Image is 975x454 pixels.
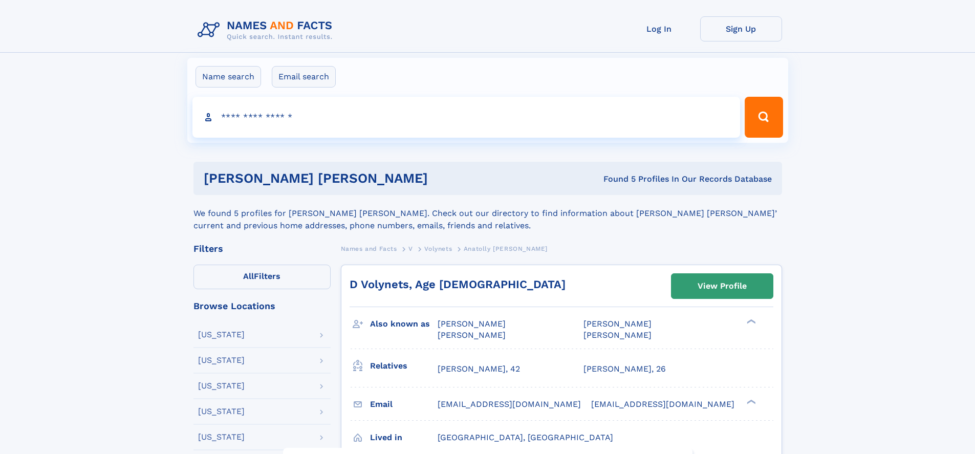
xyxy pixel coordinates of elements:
[671,274,773,298] a: View Profile
[698,274,747,298] div: View Profile
[515,174,772,185] div: Found 5 Profiles In Our Records Database
[370,357,438,375] h3: Relatives
[438,399,581,409] span: [EMAIL_ADDRESS][DOMAIN_NAME]
[192,97,741,138] input: search input
[204,172,516,185] h1: [PERSON_NAME] [PERSON_NAME]
[408,245,413,252] span: V
[583,319,652,329] span: [PERSON_NAME]
[193,244,331,253] div: Filters
[424,245,452,252] span: Volynets
[591,399,734,409] span: [EMAIL_ADDRESS][DOMAIN_NAME]
[198,382,245,390] div: [US_STATE]
[193,265,331,289] label: Filters
[370,429,438,446] h3: Lived in
[408,242,413,255] a: V
[464,245,548,252] span: Anatolly [PERSON_NAME]
[438,319,506,329] span: [PERSON_NAME]
[243,271,254,281] span: All
[424,242,452,255] a: Volynets
[744,398,756,405] div: ❯
[618,16,700,41] a: Log In
[583,363,666,375] a: [PERSON_NAME], 26
[198,407,245,416] div: [US_STATE]
[744,318,756,325] div: ❯
[193,195,782,232] div: We found 5 profiles for [PERSON_NAME] [PERSON_NAME]. Check out our directory to find information ...
[198,356,245,364] div: [US_STATE]
[583,330,652,340] span: [PERSON_NAME]
[700,16,782,41] a: Sign Up
[350,278,566,291] a: D Volynets, Age [DEMOGRAPHIC_DATA]
[341,242,397,255] a: Names and Facts
[438,330,506,340] span: [PERSON_NAME]
[198,331,245,339] div: [US_STATE]
[438,363,520,375] a: [PERSON_NAME], 42
[745,97,783,138] button: Search Button
[272,66,336,88] label: Email search
[438,433,613,442] span: [GEOGRAPHIC_DATA], [GEOGRAPHIC_DATA]
[198,433,245,441] div: [US_STATE]
[370,315,438,333] h3: Also known as
[196,66,261,88] label: Name search
[370,396,438,413] h3: Email
[193,16,341,44] img: Logo Names and Facts
[193,301,331,311] div: Browse Locations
